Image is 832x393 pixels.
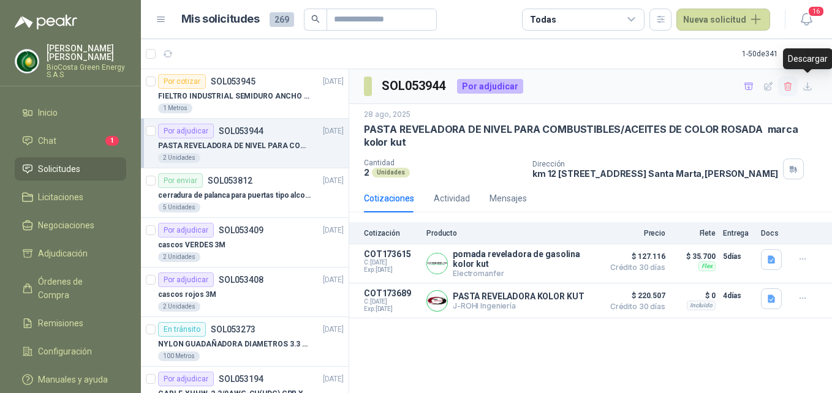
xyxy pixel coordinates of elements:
a: Por enviarSOL053812[DATE] cerradura de palanca para puertas tipo alcoba marca yale5 Unidades [141,168,349,218]
div: Actividad [434,192,470,205]
p: 4 días [723,288,754,303]
img: Company Logo [427,291,447,311]
p: SOL053944 [219,127,263,135]
p: J-ROHI Ingeniería [453,301,584,310]
p: Precio [604,229,665,238]
span: Negociaciones [38,219,94,232]
p: [PERSON_NAME] [PERSON_NAME] [47,44,126,61]
a: Inicio [15,101,126,124]
div: Por adjudicar [158,223,214,238]
p: $ 35.700 [673,249,716,264]
a: Chat1 [15,129,126,152]
img: Logo peakr [15,15,77,29]
span: C: [DATE] [364,259,419,266]
p: Cotización [364,229,419,238]
p: Docs [761,229,785,238]
p: $ 0 [673,288,716,303]
span: Solicitudes [38,162,80,176]
span: $ 220.507 [604,288,665,303]
span: $ 127.116 [604,249,665,264]
p: pomada reveladora de gasolina kolor kut [453,249,597,269]
span: Órdenes de Compra [38,275,115,302]
span: Crédito 30 días [604,264,665,271]
span: search [311,15,320,23]
p: Cantidad [364,159,523,167]
div: Por adjudicar [158,372,214,386]
p: NYLON GUADAÑADORA DIAMETROS 3.3 mm [158,339,311,350]
div: Por cotizar [158,74,206,89]
h1: Mis solicitudes [181,10,260,28]
p: [DATE] [323,324,344,335]
div: Todas [530,13,556,26]
span: Configuración [38,345,92,358]
p: PASTA REVELADORA KOLOR KUT [453,291,584,301]
p: SOL053408 [219,275,263,284]
p: BioCosta Green Energy S.A.S [47,64,126,78]
span: C: [DATE] [364,298,419,305]
p: COT173689 [364,288,419,298]
div: 5 Unidades [158,203,200,212]
div: 100 Metros [158,351,200,361]
button: 16 [795,9,817,31]
span: 1 [105,136,119,146]
a: Remisiones [15,312,126,335]
p: SOL053409 [219,226,263,234]
p: cascos rojos 3M [158,289,216,301]
div: Por adjudicar [158,124,214,138]
div: Cotizaciones [364,192,414,205]
span: Exp: [DATE] [364,266,419,274]
p: SOL053194 [219,375,263,383]
div: 2 Unidades [158,252,200,262]
a: Adjudicación [15,242,126,265]
div: Flex [698,261,716,271]
div: 1 - 50 de 341 [742,44,817,64]
div: 2 Unidades [158,153,200,163]
a: En tránsitoSOL053273[DATE] NYLON GUADAÑADORA DIAMETROS 3.3 mm100 Metros [141,317,349,367]
span: Licitaciones [38,190,83,204]
div: Por adjudicar [158,272,214,287]
span: Adjudicación [38,247,88,260]
p: Electromanfer [453,269,597,278]
p: cerradura de palanca para puertas tipo alcoba marca yale [158,190,311,201]
a: Manuales y ayuda [15,368,126,391]
p: Entrega [723,229,754,238]
p: 5 días [723,249,754,264]
div: Mensajes [490,192,527,205]
div: 2 Unidades [158,302,200,312]
p: 28 ago, 2025 [364,109,410,121]
p: Dirección [532,160,778,168]
button: Nueva solicitud [676,9,770,31]
div: 1 Metros [158,103,192,113]
a: Por adjudicarSOL053409[DATE] cascos VERDES 3M2 Unidades [141,218,349,268]
p: SOL053273 [211,325,255,334]
h3: SOL053944 [382,77,447,95]
p: Producto [426,229,597,238]
span: Manuales y ayuda [38,373,108,386]
p: [DATE] [323,225,344,236]
span: Crédito 30 días [604,303,665,310]
p: PASTA REVELADORA DE NIVEL PARA COMBUSTIBLES/ACEITES DE COLOR ROSADA marca kolor kut [158,140,311,152]
div: Incluido [687,301,716,310]
p: [DATE] [323,373,344,385]
a: Por adjudicarSOL053408[DATE] cascos rojos 3M2 Unidades [141,268,349,317]
span: Exp: [DATE] [364,305,419,313]
div: Unidades [372,168,410,178]
div: En tránsito [158,322,206,337]
p: PASTA REVELADORA DE NIVEL PARA COMBUSTIBLES/ACEITES DE COLOR ROSADA marca kolor kut [364,123,817,149]
span: Remisiones [38,316,83,330]
p: SOL053945 [211,77,255,86]
p: [DATE] [323,274,344,286]
a: Órdenes de Compra [15,270,126,307]
div: Por enviar [158,173,203,188]
img: Company Logo [427,253,447,274]
p: FIELTRO INDUSTRIAL SEMIDURO ANCHO 25 MM [158,91,311,102]
a: Negociaciones [15,214,126,237]
p: [DATE] [323,175,344,187]
div: Por adjudicar [457,79,523,94]
p: [DATE] [323,76,344,88]
span: Inicio [38,106,58,119]
p: [DATE] [323,125,344,137]
p: 2 [364,167,369,178]
p: COT173615 [364,249,419,259]
span: 269 [270,12,294,27]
